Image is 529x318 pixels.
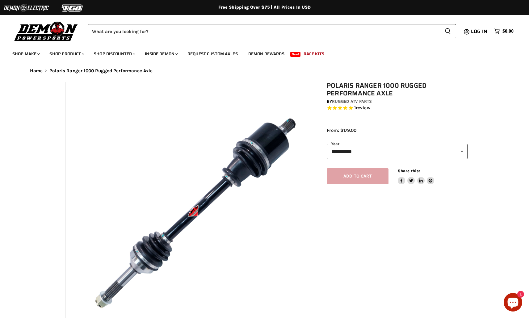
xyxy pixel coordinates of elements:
[471,27,487,35] span: Log in
[398,168,435,185] aside: Share this:
[30,68,43,73] a: Home
[356,105,370,111] span: review
[49,68,153,73] span: Polaris Ranger 1000 Rugged Performance Axle
[491,27,517,36] a: $0.00
[327,82,468,97] h1: Polaris Ranger 1000 Rugged Performance Axle
[183,48,242,60] a: Request Custom Axles
[332,99,372,104] a: Rugged ATV Parts
[502,28,514,34] span: $0.00
[244,48,289,60] a: Demon Rewards
[299,48,329,60] a: Race Kits
[440,24,456,38] button: Search
[468,29,491,34] a: Log in
[398,169,420,173] span: Share this:
[49,2,96,14] img: TGB Logo 2
[502,293,524,313] inbox-online-store-chat: Shopify online store chat
[88,24,440,38] input: Search
[3,2,49,14] img: Demon Electric Logo 2
[12,20,80,42] img: Demon Powersports
[354,105,370,111] span: 1 reviews
[88,24,456,38] form: Product
[327,128,356,133] span: From: $179.00
[8,45,512,60] ul: Main menu
[290,52,301,57] span: New!
[327,105,468,111] span: Rated 5.0 out of 5 stars 1 reviews
[18,5,512,10] div: Free Shipping Over $75 | All Prices In USD
[89,48,139,60] a: Shop Discounted
[45,48,88,60] a: Shop Product
[140,48,182,60] a: Inside Demon
[327,98,468,105] div: by
[18,68,512,73] nav: Breadcrumbs
[8,48,44,60] a: Shop Make
[327,144,468,159] select: year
